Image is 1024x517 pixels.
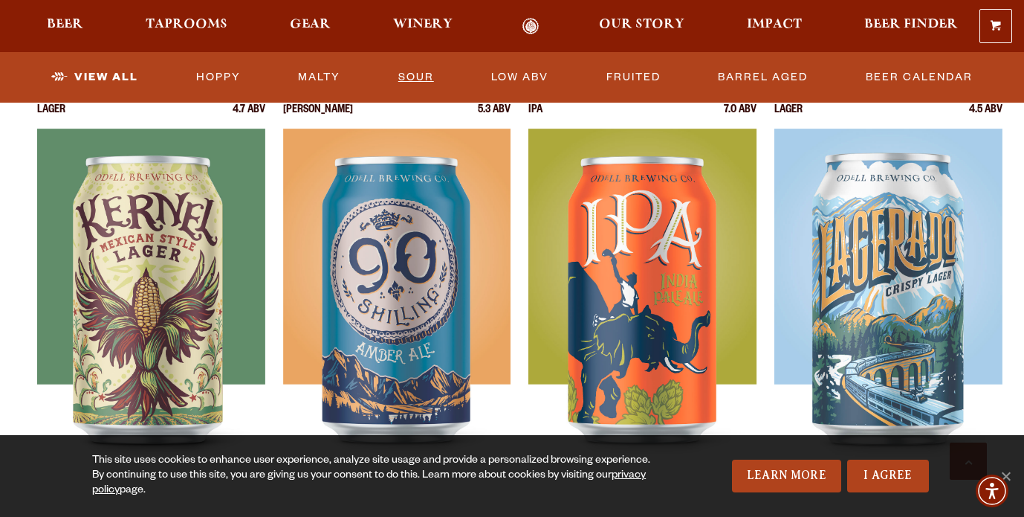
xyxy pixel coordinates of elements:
[747,19,802,30] span: Impact
[283,105,353,129] p: [PERSON_NAME]
[233,105,265,129] p: 4.7 ABV
[280,18,340,35] a: Gear
[383,18,462,35] a: Winery
[600,60,667,94] a: Fruited
[392,60,440,94] a: Sour
[47,19,83,30] span: Beer
[37,78,265,501] a: Kernel Lager 4.7 ABV Kernel Kernel
[864,19,958,30] span: Beer Finder
[290,19,331,30] span: Gear
[969,105,1002,129] p: 4.5 ABV
[283,129,511,501] img: 90 Shilling Ale
[528,78,756,501] a: IPA IPA 7.0 ABV IPA IPA
[37,105,65,129] p: Lager
[774,129,1002,501] img: Lagerado
[847,460,929,492] a: I Agree
[283,78,511,501] a: 90 Shilling Ale [PERSON_NAME] 5.3 ABV 90 Shilling Ale 90 Shilling Ale
[136,18,237,35] a: Taprooms
[774,105,803,129] p: Lager
[292,60,346,94] a: Malty
[860,60,979,94] a: Beer Calendar
[732,460,841,492] a: Learn More
[528,129,756,501] img: IPA
[37,129,265,501] img: Kernel
[92,454,662,498] div: This site uses cookies to enhance user experience, analyze site usage and provide a personalized ...
[37,18,93,35] a: Beer
[146,19,227,30] span: Taprooms
[190,60,247,94] a: Hoppy
[393,19,453,30] span: Winery
[712,60,814,94] a: Barrel Aged
[45,60,144,94] a: View All
[774,78,1002,501] a: Lagerado Lager 4.5 ABV Lagerado Lagerado
[589,18,694,35] a: Our Story
[528,105,542,129] p: IPA
[976,475,1008,507] div: Accessibility Menu
[502,18,558,35] a: Odell Home
[599,19,684,30] span: Our Story
[724,105,756,129] p: 7.0 ABV
[485,60,554,94] a: Low ABV
[737,18,811,35] a: Impact
[855,18,968,35] a: Beer Finder
[478,105,511,129] p: 5.3 ABV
